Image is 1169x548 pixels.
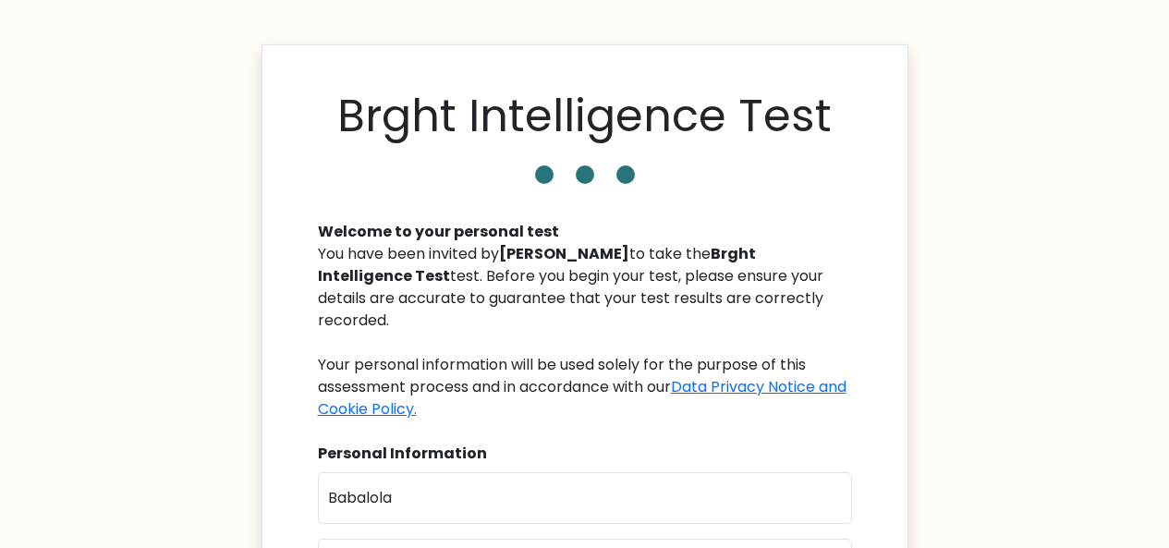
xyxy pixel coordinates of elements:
h1: Brght Intelligence Test [337,90,832,143]
b: [PERSON_NAME] [499,243,629,264]
div: You have been invited by to take the test. Before you begin your test, please ensure your details... [318,243,852,420]
a: Data Privacy Notice and Cookie Policy. [318,376,846,420]
b: Brght Intelligence Test [318,243,756,286]
div: Welcome to your personal test [318,221,852,243]
input: First name [318,472,852,524]
div: Personal Information [318,443,852,465]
